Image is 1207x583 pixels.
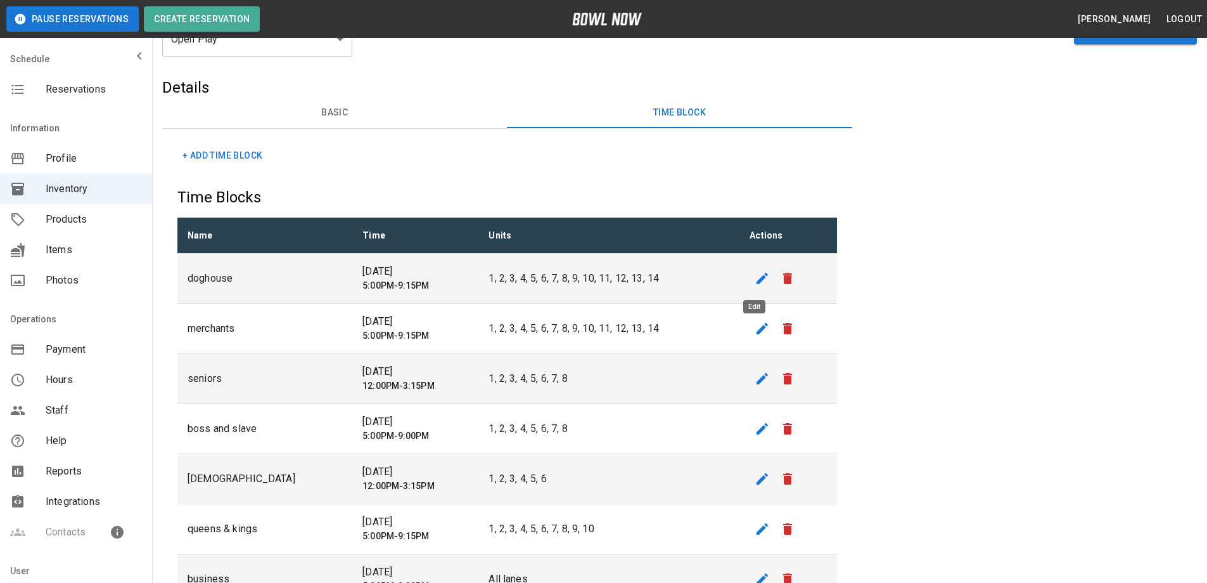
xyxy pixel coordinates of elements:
[46,372,142,388] span: Hours
[188,521,342,537] p: queens & kings
[775,516,800,542] button: remove
[177,144,267,167] button: + Add Time Block
[46,464,142,479] span: Reports
[478,218,739,254] th: Units
[489,271,729,286] p: 1, 2, 3, 4, 5, 6, 7, 8, 9, 10, 11, 12, 13, 14
[739,218,836,254] th: Actions
[750,266,775,291] button: edit
[362,429,468,443] h6: 5:00PM-9:00PM
[144,6,260,32] button: Create Reservation
[188,271,342,286] p: doghouse
[352,218,478,254] th: Time
[750,366,775,391] button: edit
[46,273,142,288] span: Photos
[46,433,142,449] span: Help
[46,82,142,97] span: Reservations
[162,98,507,128] button: Basic
[750,416,775,442] button: edit
[162,77,852,98] h5: Details
[362,264,468,279] p: [DATE]
[46,403,142,418] span: Staff
[489,371,729,386] p: 1, 2, 3, 4, 5, 6, 7, 8
[489,521,729,537] p: 1, 2, 3, 4, 5, 6, 7, 8, 9, 10
[1161,8,1207,31] button: Logout
[46,342,142,357] span: Payment
[362,514,468,530] p: [DATE]
[750,316,775,341] button: edit
[750,466,775,492] button: edit
[362,414,468,429] p: [DATE]
[362,464,468,480] p: [DATE]
[362,279,468,293] h6: 5:00PM-9:15PM
[1073,8,1156,31] button: [PERSON_NAME]
[507,98,852,128] button: Time Block
[177,187,837,207] h5: Time Blocks
[775,466,800,492] button: remove
[46,212,142,227] span: Products
[162,22,352,57] div: Open Play
[362,379,468,393] h6: 12:00PM-3:15PM
[743,300,765,313] div: Edit
[162,98,852,128] div: basic tabs example
[188,471,342,487] p: [DEMOGRAPHIC_DATA]
[362,565,468,580] p: [DATE]
[46,242,142,258] span: Items
[362,364,468,379] p: [DATE]
[362,329,468,343] h6: 5:00PM-9:15PM
[188,371,342,386] p: seniors
[46,181,142,197] span: Inventory
[775,316,800,341] button: remove
[6,6,139,32] button: Pause Reservations
[362,530,468,544] h6: 5:00PM-9:15PM
[775,266,800,291] button: remove
[489,421,729,436] p: 1, 2, 3, 4, 5, 6, 7, 8
[362,314,468,329] p: [DATE]
[489,321,729,336] p: 1, 2, 3, 4, 5, 6, 7, 8, 9, 10, 11, 12, 13, 14
[362,480,468,494] h6: 12:00PM-3:15PM
[46,494,142,509] span: Integrations
[775,366,800,391] button: remove
[188,421,342,436] p: boss and slave
[750,516,775,542] button: edit
[46,151,142,166] span: Profile
[177,218,352,254] th: Name
[188,321,342,336] p: merchants
[572,13,642,25] img: logo
[775,416,800,442] button: remove
[489,471,729,487] p: 1, 2, 3, 4, 5, 6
